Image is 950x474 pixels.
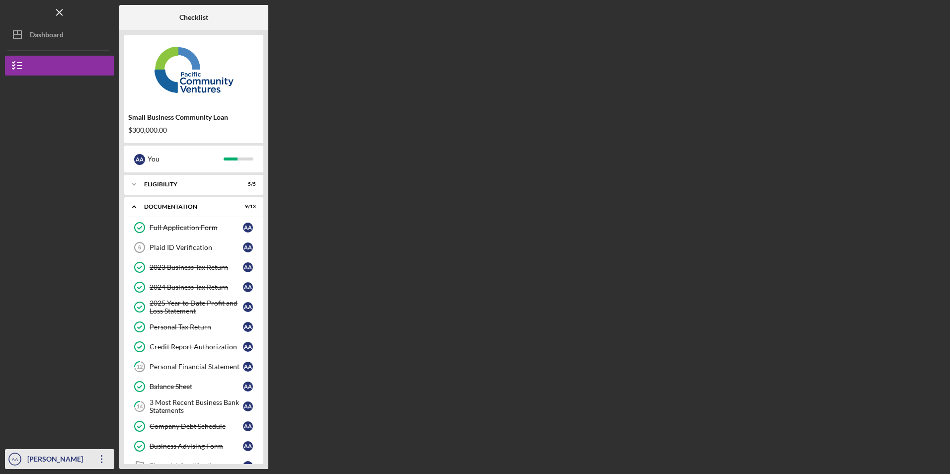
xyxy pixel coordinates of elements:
a: 2024 Business Tax ReturnAA [129,277,258,297]
div: 2024 Business Tax Return [150,283,243,291]
a: Company Debt ScheduleAA [129,416,258,436]
a: Credit Report AuthorizationAA [129,337,258,357]
div: 5 / 5 [238,181,256,187]
div: Documentation [144,204,231,210]
div: Plaid ID Verification [150,243,243,251]
div: A A [243,223,253,233]
div: You [148,151,224,167]
div: Financial Qualification [150,462,243,470]
a: Balance SheetAA [129,377,258,396]
div: Personal Financial Statement [150,363,243,371]
button: Dashboard [5,25,114,45]
div: Balance Sheet [150,383,243,391]
div: Company Debt Schedule [150,422,243,430]
a: Personal Tax ReturnAA [129,317,258,337]
div: Eligibility [144,181,231,187]
a: 2023 Business Tax ReturnAA [129,257,258,277]
a: Full Application FormAA [129,218,258,237]
a: 143 Most Recent Business Bank StatementsAA [129,396,258,416]
div: A A [243,302,253,312]
div: A A [243,441,253,451]
div: A A [243,382,253,392]
div: A A [134,154,145,165]
div: Business Advising Form [150,442,243,450]
div: A A [243,461,253,471]
b: Checklist [179,13,208,21]
div: A A [243,282,253,292]
div: A A [243,362,253,372]
text: AA [12,457,18,462]
div: Full Application Form [150,224,243,232]
div: A A [243,322,253,332]
div: Small Business Community Loan [128,113,259,121]
a: 6Plaid ID VerificationAA [129,237,258,257]
div: A A [243,262,253,272]
a: 12Personal Financial StatementAA [129,357,258,377]
tspan: 12 [137,364,143,370]
div: A A [243,421,253,431]
div: [PERSON_NAME] [25,449,89,472]
div: Credit Report Authorization [150,343,243,351]
div: Personal Tax Return [150,323,243,331]
div: 3 Most Recent Business Bank Statements [150,398,243,414]
button: AA[PERSON_NAME] [5,449,114,469]
div: 2025 Year to Date Profit and Loss Statement [150,299,243,315]
div: 9 / 13 [238,204,256,210]
a: Business Advising FormAA [129,436,258,456]
div: $300,000.00 [128,126,259,134]
div: A A [243,242,253,252]
a: 2025 Year to Date Profit and Loss StatementAA [129,297,258,317]
tspan: 14 [137,403,143,410]
div: A A [243,401,253,411]
img: Product logo [124,40,263,99]
div: 2023 Business Tax Return [150,263,243,271]
tspan: 6 [138,244,141,250]
div: Dashboard [30,25,64,47]
div: A A [243,342,253,352]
